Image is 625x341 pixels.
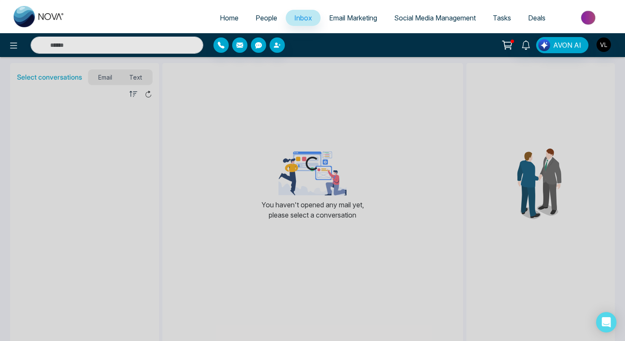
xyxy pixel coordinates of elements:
img: Lead Flow [538,39,550,51]
span: Email Marketing [329,14,377,22]
img: User Avatar [597,37,611,52]
a: Social Media Management [386,10,484,26]
span: Social Media Management [394,14,476,22]
a: Tasks [484,10,520,26]
span: Tasks [493,14,511,22]
a: Deals [520,10,554,26]
div: Open Intercom Messenger [596,312,616,332]
span: Home [220,14,239,22]
a: People [247,10,286,26]
span: Inbox [294,14,312,22]
a: Home [211,10,247,26]
a: Email Marketing [321,10,386,26]
span: People [256,14,277,22]
img: Market-place.gif [558,8,620,27]
img: Nova CRM Logo [14,6,65,27]
button: AVON AI [536,37,588,53]
a: Inbox [286,10,321,26]
span: AVON AI [553,40,581,50]
span: Deals [528,14,545,22]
